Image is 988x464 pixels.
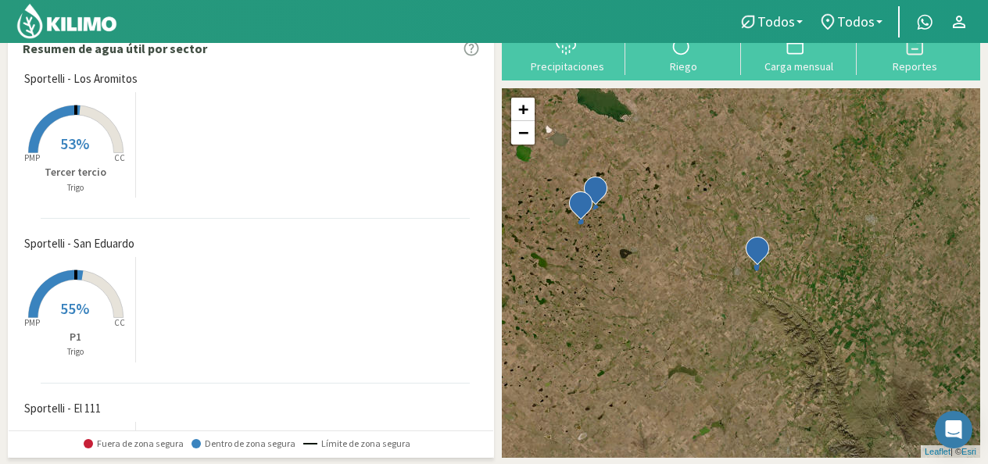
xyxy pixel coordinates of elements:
[511,98,535,121] a: Zoom in
[60,134,89,153] span: 53%
[16,345,135,359] p: Trigo
[511,121,535,145] a: Zoom out
[625,31,741,73] button: Riego
[861,61,968,72] div: Reportes
[857,31,972,73] button: Reportes
[935,411,972,448] div: Open Intercom Messenger
[192,438,295,449] span: Dentro de zona segura
[510,31,625,73] button: Precipitaciones
[24,400,101,418] span: Sportelli - El 111
[837,13,875,30] span: Todos
[16,164,135,180] p: Tercer tercio
[60,298,89,318] span: 55%
[746,61,852,72] div: Carga mensual
[114,152,125,163] tspan: CC
[24,317,40,328] tspan: PMP
[921,445,980,459] div: | ©
[16,2,118,40] img: Kilimo
[24,70,138,88] span: Sportelli - Los Aromitos
[16,329,135,345] p: P1
[514,61,621,72] div: Precipitaciones
[24,152,40,163] tspan: PMP
[24,235,134,253] span: Sportelli - San Eduardo
[16,181,135,195] p: Trigo
[23,39,207,58] p: Resumen de agua útil por sector
[757,13,795,30] span: Todos
[925,447,950,456] a: Leaflet
[84,438,184,449] span: Fuera de zona segura
[630,61,736,72] div: Riego
[961,447,976,456] a: Esri
[303,438,410,449] span: Límite de zona segura
[114,317,125,328] tspan: CC
[741,31,857,73] button: Carga mensual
